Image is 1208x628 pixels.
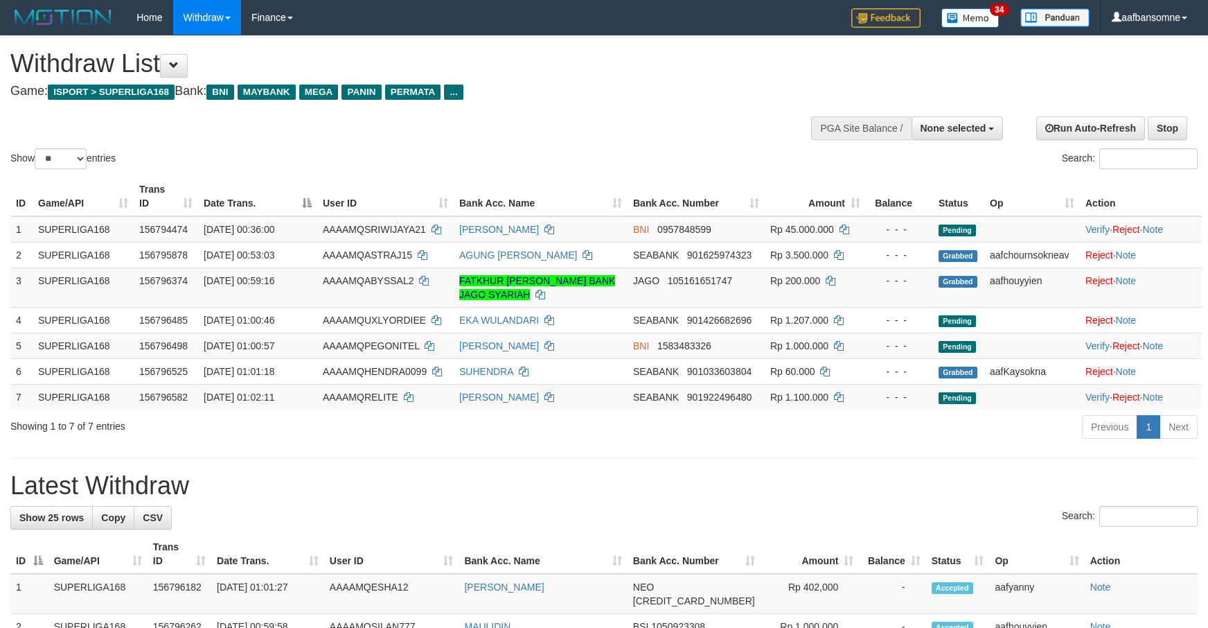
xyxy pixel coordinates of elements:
[238,85,296,100] span: MAYBANK
[148,574,211,614] td: 156796182
[33,307,134,333] td: SUPERLIGA168
[633,340,649,351] span: BNI
[1116,366,1137,377] a: Note
[10,177,33,216] th: ID
[1080,358,1202,384] td: ·
[989,574,1084,614] td: aafyanny
[204,315,274,326] span: [DATE] 01:00:46
[939,341,976,353] span: Pending
[10,7,116,28] img: MOTION_logo.png
[770,340,828,351] span: Rp 1.000.000
[687,392,752,403] span: Copy 901922496480 to clipboard
[33,384,134,410] td: SUPERLIGA168
[633,315,679,326] span: SEABANK
[204,224,274,235] span: [DATE] 00:36:00
[10,414,493,433] div: Showing 1 to 7 of 7 entries
[459,315,539,326] a: EKA WULANDARI
[866,177,933,216] th: Balance
[628,177,765,216] th: Bank Acc. Number: activate to sort column ascending
[1142,340,1163,351] a: Note
[657,340,711,351] span: Copy 1583483326 to clipboard
[770,224,834,235] span: Rp 45.000.000
[134,177,198,216] th: Trans ID: activate to sort column ascending
[1112,392,1140,403] a: Reject
[633,275,659,286] span: JAGO
[1085,340,1110,351] a: Verify
[633,366,679,377] span: SEABANK
[204,275,274,286] span: [DATE] 00:59:16
[633,582,654,593] span: NEO
[10,307,33,333] td: 4
[1160,415,1198,439] a: Next
[1085,366,1113,377] a: Reject
[939,315,976,327] span: Pending
[1080,216,1202,243] td: · ·
[10,85,792,98] h4: Game: Bank:
[204,392,274,403] span: [DATE] 01:02:11
[1142,224,1163,235] a: Note
[33,177,134,216] th: Game/API: activate to sort column ascending
[134,506,172,530] a: CSV
[1082,415,1137,439] a: Previous
[761,534,860,574] th: Amount: activate to sort column ascending
[464,582,544,593] a: [PERSON_NAME]
[984,358,1080,384] td: aafKaysokna
[1116,250,1137,261] a: Note
[139,275,188,286] span: 156796374
[871,313,927,327] div: - - -
[299,85,339,100] span: MEGA
[204,340,274,351] span: [DATE] 01:00:57
[939,250,977,262] span: Grabbed
[1099,506,1198,527] input: Search:
[871,248,927,262] div: - - -
[871,339,927,353] div: - - -
[139,315,188,326] span: 156796485
[770,275,820,286] span: Rp 200.000
[198,177,317,216] th: Date Trans.: activate to sort column descending
[323,340,420,351] span: AAAAMQPEGONITEL
[1148,116,1187,140] a: Stop
[1080,307,1202,333] td: ·
[10,506,93,530] a: Show 25 rows
[35,148,87,169] select: Showentries
[871,274,927,288] div: - - -
[939,225,976,236] span: Pending
[687,315,752,326] span: Copy 901426682696 to clipboard
[1112,340,1140,351] a: Reject
[323,366,427,377] span: AAAAMQHENDRA0099
[459,392,539,403] a: [PERSON_NAME]
[765,177,866,216] th: Amount: activate to sort column ascending
[323,250,412,261] span: AAAAMQASTRAJ15
[10,216,33,243] td: 1
[628,534,761,574] th: Bank Acc. Number: activate to sort column ascending
[687,366,752,377] span: Copy 901033603804 to clipboard
[323,275,414,286] span: AAAAMQABYSSAL2
[1080,384,1202,410] td: · ·
[871,365,927,378] div: - - -
[1116,275,1137,286] a: Note
[1090,582,1111,593] a: Note
[984,268,1080,307] td: aafhouyyien
[1137,415,1160,439] a: 1
[851,8,921,28] img: Feedback.jpg
[926,534,990,574] th: Status: activate to sort column ascending
[33,358,134,384] td: SUPERLIGA168
[204,250,274,261] span: [DATE] 00:53:03
[989,534,1084,574] th: Op: activate to sort column ascending
[1112,224,1140,235] a: Reject
[48,574,148,614] td: SUPERLIGA168
[33,216,134,243] td: SUPERLIGA168
[10,534,48,574] th: ID: activate to sort column descending
[770,250,828,261] span: Rp 3.500.000
[984,177,1080,216] th: Op: activate to sort column ascending
[657,224,711,235] span: Copy 0957848599 to clipboard
[323,392,398,403] span: AAAAMQRELITE
[939,392,976,404] span: Pending
[687,250,752,261] span: Copy 901625974323 to clipboard
[871,223,927,236] div: - - -
[770,366,815,377] span: Rp 60.000
[633,250,679,261] span: SEABANK
[1020,8,1090,27] img: panduan.png
[33,242,134,268] td: SUPERLIGA168
[871,390,927,404] div: - - -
